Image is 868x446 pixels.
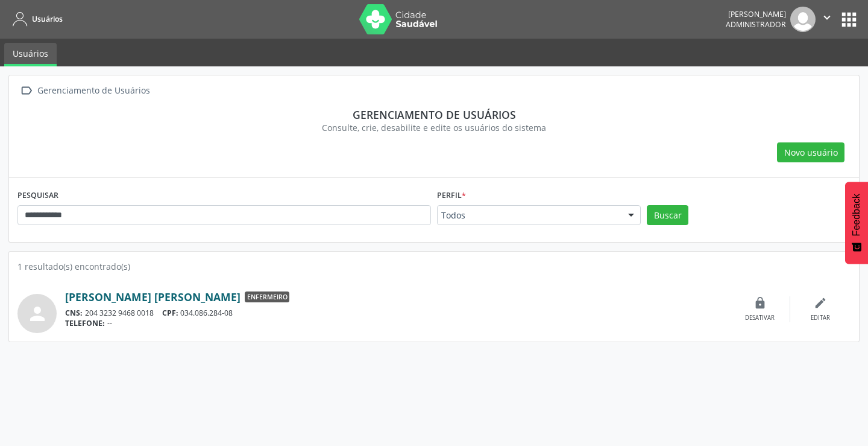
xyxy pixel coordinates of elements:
a: Usuários [8,9,63,29]
button: Feedback - Mostrar pesquisa [845,182,868,264]
div: -- [65,318,730,328]
button: Buscar [647,205,688,226]
span: Todos [441,209,616,221]
button:  [816,7,838,32]
img: img [790,7,816,32]
div: 1 resultado(s) encontrado(s) [17,260,851,273]
div: Editar [811,314,830,322]
span: Administrador [726,19,786,30]
span: CPF: [162,308,178,318]
span: TELEFONE: [65,318,105,328]
div: [PERSON_NAME] [726,9,786,19]
span: Feedback [851,194,862,236]
label: PESQUISAR [17,186,58,205]
span: Enfermeiro [245,291,289,302]
span: Novo usuário [784,146,838,159]
div: Consulte, crie, desabilite e edite os usuários do sistema [26,121,842,134]
i: lock [753,296,767,310]
a: [PERSON_NAME] [PERSON_NAME] [65,290,241,304]
span: CNS: [65,308,83,318]
a: Usuários [4,43,57,66]
i: edit [814,296,827,310]
i: person [27,303,48,325]
div: Desativar [745,314,775,322]
div: 204 3232 9468 0018 034.086.284-08 [65,308,730,318]
i:  [820,11,834,24]
button: apps [838,9,860,30]
a:  Gerenciamento de Usuários [17,82,152,100]
div: Gerenciamento de Usuários [35,82,152,100]
span: Usuários [32,14,63,24]
label: Perfil [437,186,466,205]
div: Gerenciamento de usuários [26,108,842,121]
i:  [17,82,35,100]
button: Novo usuário [777,142,844,163]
